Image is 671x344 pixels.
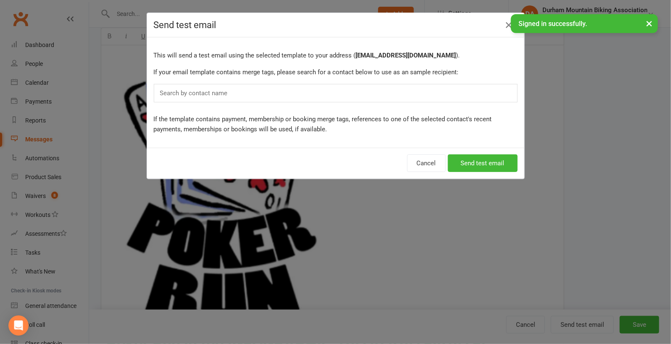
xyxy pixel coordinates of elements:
button: Send test email [448,154,518,172]
button: Cancel [407,154,446,172]
strong: [EMAIL_ADDRESS][DOMAIN_NAME] [356,52,456,59]
span: Signed in successfully. [518,20,587,28]
p: This will send a test email using the selected template to your address ( ). [154,50,518,60]
input: Search by contact name [159,88,232,99]
button: × [642,14,657,32]
div: Open Intercom Messenger [8,315,29,336]
p: If the template contains payment, membership or booking merge tags, references to one of the sele... [154,114,518,134]
p: If your email template contains merge tags, please search for a contact below to use as an sample... [154,67,518,77]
